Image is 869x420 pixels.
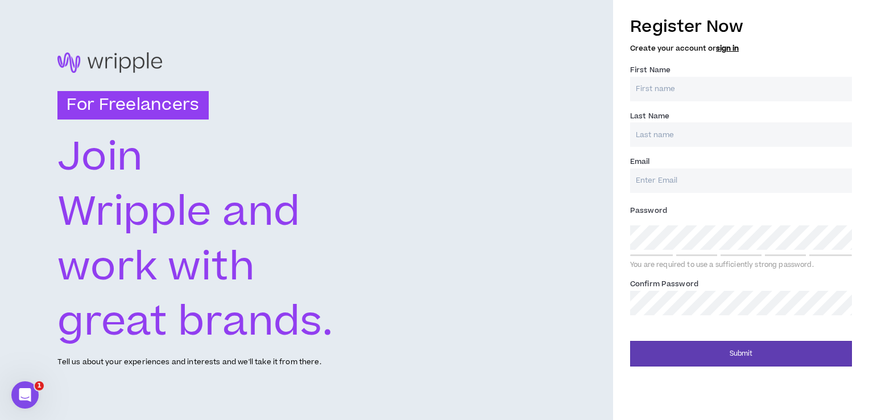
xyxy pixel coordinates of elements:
[57,184,300,241] text: Wripple and
[630,122,852,147] input: Last name
[630,168,852,193] input: Enter Email
[630,61,671,79] label: First Name
[630,261,852,270] div: You are required to use a sufficiently strong password.
[630,153,650,171] label: Email
[630,275,698,293] label: Confirm Password
[630,107,669,125] label: Last Name
[630,205,667,216] span: Password
[630,77,852,101] input: First name
[11,381,39,409] iframe: Intercom live chat
[630,15,852,39] h3: Register Now
[57,294,333,351] text: great brands.
[57,357,321,368] p: Tell us about your experiences and interests and we'll take it from there.
[630,341,852,367] button: Submit
[35,381,44,390] span: 1
[57,238,256,296] text: work with
[630,44,852,52] h5: Create your account or
[57,129,144,186] text: Join
[57,91,208,120] h3: For Freelancers
[716,43,739,53] a: sign in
